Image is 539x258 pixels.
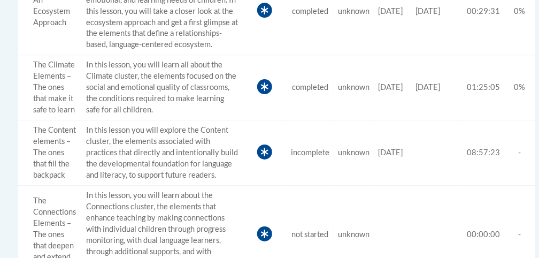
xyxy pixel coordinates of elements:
[292,230,329,239] span: not started
[22,125,78,181] div: In this lesson you will explore the Content cluster, the elements associated with practices that ...
[378,82,403,92] span: [DATE]
[338,82,369,92] span: unknown
[415,82,440,92] span: [DATE]
[519,148,521,157] span: -
[378,6,403,16] span: [DATE]
[82,55,242,120] td: In this lesson, you will learn all about the Climate cluster, the elements focused on the social ...
[467,230,500,239] span: 00:00:00
[378,148,403,157] span: [DATE]
[22,59,78,116] div: In this lesson, you will learn all about the Climate cluster, the elements focused on the social ...
[467,148,500,157] span: 08:57:23
[338,148,369,157] span: unknown
[292,6,328,16] span: completed
[338,6,369,16] span: unknown
[519,230,521,239] span: -
[338,230,369,239] span: unknown
[292,82,328,92] span: completed
[467,82,500,92] span: 01:25:05
[82,120,242,186] td: In this lesson you will explore the Content cluster, the elements associated with practices that ...
[514,82,526,92] span: 0%
[291,148,329,157] span: incomplete
[415,6,440,16] span: [DATE]
[514,6,526,16] span: 0%
[467,6,500,16] span: 00:29:31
